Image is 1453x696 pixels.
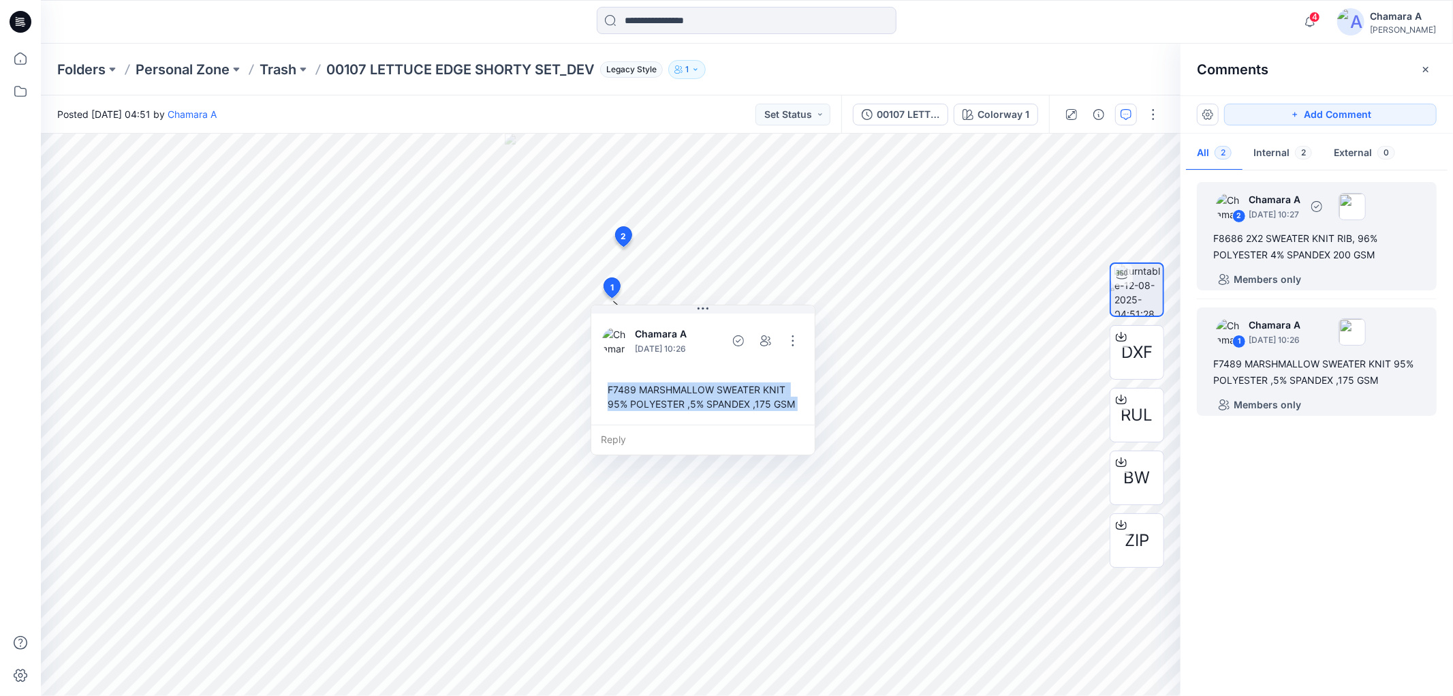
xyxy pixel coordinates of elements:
[685,62,689,77] p: 1
[1243,136,1323,171] button: Internal
[978,107,1029,122] div: Colorway 1
[1114,264,1163,316] img: turntable-12-08-2025-04:51:28
[1216,318,1243,346] img: Chamara A
[954,104,1038,125] button: Colorway 1
[1121,403,1153,427] span: RUL
[326,60,595,79] p: 00107 LETTUCE EDGE SHORTY SET_DEV
[1216,193,1243,220] img: Chamara A
[1249,333,1300,347] p: [DATE] 10:26
[1232,335,1246,348] div: 1
[591,425,815,455] div: Reply
[635,326,722,342] p: Chamara A
[1370,25,1436,35] div: [PERSON_NAME]
[57,107,217,121] span: Posted [DATE] 04:51 by
[168,108,217,120] a: Chamara A
[1213,230,1420,263] div: F8686 2X2 SWEATER KNIT RIB, 96% POLYESTER 4% SPANDEX 200 GSM
[1224,104,1437,125] button: Add Comment
[1124,466,1151,490] span: BW
[1234,271,1301,288] p: Members only
[602,327,629,354] img: Chamara A
[1213,394,1307,416] button: Members only
[1186,136,1243,171] button: All
[1370,8,1436,25] div: Chamara A
[1249,317,1300,333] p: Chamara A
[668,60,706,79] button: 1
[1232,209,1246,223] div: 2
[610,282,614,294] span: 1
[1213,356,1420,389] div: F7489 MARSHMALLOW SWEATER KNIT 95% POLYESTER ,5% SPANDEX ,175 GSM
[635,342,722,356] p: [DATE] 10:26
[1337,8,1364,35] img: avatar
[1213,269,1307,290] button: Members only
[1234,397,1301,413] p: Members only
[600,61,663,78] span: Legacy Style
[260,60,296,79] a: Trash
[1309,12,1320,22] span: 4
[136,60,230,79] a: Personal Zone
[1323,136,1406,171] button: External
[877,107,939,122] div: 00107 LETTUCE EDGE SHORTY SET_DEV
[1125,528,1149,553] span: ZIP
[57,60,106,79] a: Folders
[595,60,663,79] button: Legacy Style
[853,104,948,125] button: 00107 LETTUCE EDGE SHORTY SET_DEV
[1215,146,1232,160] span: 2
[1249,192,1300,208] p: Chamara A
[621,230,627,243] span: 2
[1121,340,1153,365] span: DXF
[1088,104,1110,125] button: Details
[1197,61,1268,78] h2: Comments
[1249,208,1300,222] p: [DATE] 10:27
[1295,146,1312,160] span: 2
[602,377,804,417] div: F7489 MARSHMALLOW SWEATER KNIT 95% POLYESTER ,5% SPANDEX ,175 GSM
[1377,146,1395,160] span: 0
